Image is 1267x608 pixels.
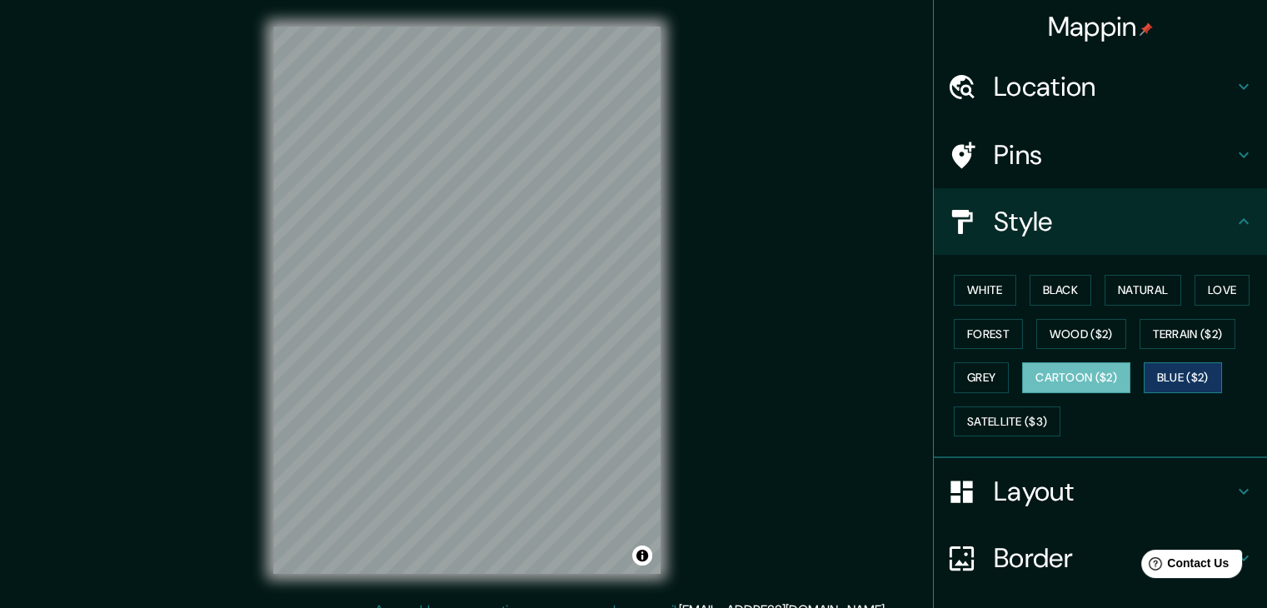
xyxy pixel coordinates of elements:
[632,546,652,566] button: Toggle attribution
[994,475,1234,508] h4: Layout
[1140,22,1153,36] img: pin-icon.png
[994,138,1234,172] h4: Pins
[1195,275,1250,306] button: Love
[954,362,1009,393] button: Grey
[954,275,1016,306] button: White
[273,27,661,574] canvas: Map
[1036,319,1126,350] button: Wood ($2)
[954,406,1060,437] button: Satellite ($3)
[1030,275,1092,306] button: Black
[934,188,1267,255] div: Style
[1022,362,1130,393] button: Cartoon ($2)
[954,319,1023,350] button: Forest
[1105,275,1181,306] button: Natural
[934,525,1267,591] div: Border
[994,205,1234,238] h4: Style
[1119,543,1249,590] iframe: Help widget launcher
[1048,10,1154,43] h4: Mappin
[1140,319,1236,350] button: Terrain ($2)
[994,541,1234,575] h4: Border
[1144,362,1222,393] button: Blue ($2)
[934,458,1267,525] div: Layout
[934,122,1267,188] div: Pins
[934,53,1267,120] div: Location
[994,70,1234,103] h4: Location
